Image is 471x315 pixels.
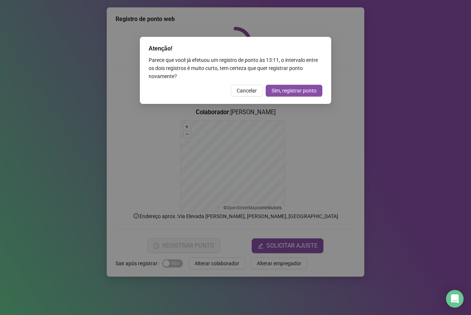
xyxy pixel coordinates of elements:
[231,85,263,97] button: Cancelar
[237,87,257,95] span: Cancelar
[446,290,464,308] div: Open Intercom Messenger
[149,44,322,53] div: Atenção!
[266,85,322,97] button: Sim, registrar ponto
[272,87,316,95] span: Sim, registrar ponto
[149,56,322,80] div: Parece que você já efetuou um registro de ponto às 13:11 , o intervalo entre os dois registros é ...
